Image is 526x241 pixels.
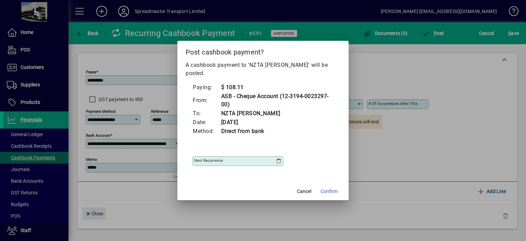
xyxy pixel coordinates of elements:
[177,41,349,61] h2: Post cashbook payment?
[192,83,221,92] td: Paying:
[321,188,338,195] span: Confirm
[192,127,221,136] td: Method:
[186,61,340,77] p: A cashbook payment to 'NZTA [PERSON_NAME]' will be posted.
[221,92,334,109] td: ASB - Cheque Account (12-3194-0023297-00)
[221,83,334,92] td: $ 108.11
[221,118,334,127] td: [DATE]
[318,185,340,197] button: Confirm
[221,109,334,118] td: NZTA [PERSON_NAME]
[221,127,334,136] td: Direct from bank
[192,118,221,127] td: Date:
[297,188,311,195] span: Cancel
[194,158,223,163] mat-label: Next recurrence
[192,92,221,109] td: From:
[192,109,221,118] td: To:
[293,185,315,197] button: Cancel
